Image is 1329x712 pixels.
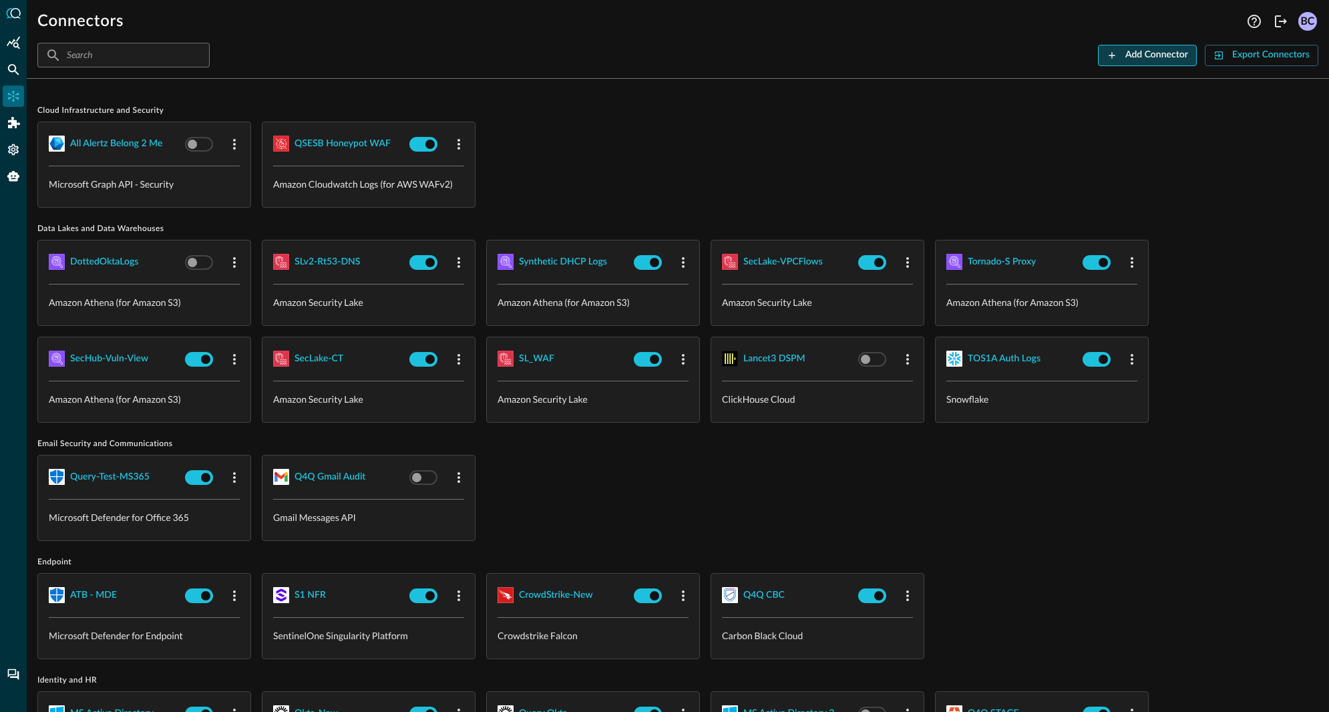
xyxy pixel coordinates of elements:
[273,177,464,191] p: Amazon Cloudwatch Logs (for AWS WAFv2)
[1125,47,1188,63] div: Add Connector
[3,32,24,53] div: Summary Insights
[1270,11,1292,32] button: Logout
[743,351,805,367] div: Lancet3 DSPM
[498,295,689,309] p: Amazon Athena (for Amazon S3)
[3,85,24,107] div: Connectors
[49,295,240,309] p: Amazon Athena (for Amazon S3)
[37,106,1318,116] span: Cloud Infrastructure and Security
[722,295,913,309] p: Amazon Security Lake
[946,351,962,367] img: Snowflake.svg
[946,392,1137,406] p: Snowflake
[498,351,514,367] img: AWSSecurityLake.svg
[49,510,240,524] p: Microsoft Defender for Office 365
[49,392,240,406] p: Amazon Athena (for Amazon S3)
[273,469,289,485] img: gmail.svg
[49,136,65,152] img: MicrosoftGraph.svg
[743,348,805,369] button: Lancet3 DSPM
[295,469,365,486] div: Q4Q Gmail Audit
[1298,12,1317,31] div: BC
[519,587,593,604] div: CrowdStrike-New
[295,251,360,273] button: SLv2-Rt53-DNS
[273,587,289,603] img: SentinelOne.svg
[70,351,148,367] div: SecHub-Vuln-View
[968,348,1040,369] button: TOS1A Auth Logs
[946,295,1137,309] p: Amazon Athena (for Amazon S3)
[67,43,179,67] input: Search
[498,392,689,406] p: Amazon Security Lake
[519,584,593,606] button: CrowdStrike-New
[743,251,823,273] button: SecLake-VPCFlows
[3,59,24,80] div: Federated Search
[70,587,117,604] div: ATB - MDE
[273,510,464,524] p: Gmail Messages API
[37,11,124,32] h1: Connectors
[37,557,1318,568] span: Endpoint
[1232,47,1310,63] div: Export Connectors
[295,136,391,152] div: QSESB Honeypot WAF
[70,348,148,369] button: SecHub-Vuln-View
[3,664,24,685] div: Chat
[70,469,150,486] div: Query-Test-MS365
[37,224,1318,234] span: Data Lakes and Data Warehouses
[273,136,289,152] img: AWSCloudWatchLogs.svg
[968,251,1036,273] button: Tornado-S Proxy
[946,254,962,270] img: AWSAthena.svg
[1098,45,1197,66] button: Add Connector
[295,466,365,488] button: Q4Q Gmail Audit
[519,348,554,369] button: SL_WAF
[49,629,240,643] p: Microsoft Defender for Endpoint
[1244,11,1265,32] button: Help
[3,112,25,134] div: Addons
[295,351,343,367] div: SecLake-CT
[722,587,738,603] img: CarbonBlackEnterpriseEDR.svg
[743,584,785,606] button: Q4Q CBC
[295,584,326,606] button: S1 NFR
[70,466,150,488] button: Query-Test-MS365
[498,629,689,643] p: Crowdstrike Falcon
[498,254,514,270] img: AWSAthena.svg
[743,587,785,604] div: Q4Q CBC
[295,348,343,369] button: SecLake-CT
[49,351,65,367] img: AWSAthena.svg
[70,251,138,273] button: DottedOktaLogs
[273,295,464,309] p: Amazon Security Lake
[70,254,138,271] div: DottedOktaLogs
[49,177,240,191] p: Microsoft Graph API - Security
[3,139,24,160] div: Settings
[273,392,464,406] p: Amazon Security Lake
[70,584,117,606] button: ATB - MDE
[295,587,326,604] div: S1 NFR
[968,254,1036,271] div: Tornado-S Proxy
[70,136,162,152] div: all alertz belong 2 me
[722,629,913,643] p: Carbon Black Cloud
[49,469,65,485] img: MicrosoftDefenderForOffice365.svg
[37,675,1318,686] span: Identity and HR
[70,133,162,154] button: all alertz belong 2 me
[273,629,464,643] p: SentinelOne Singularity Platform
[722,392,913,406] p: ClickHouse Cloud
[519,351,554,367] div: SL_WAF
[3,166,24,187] div: Query Agent
[273,254,289,270] img: AWSSecurityLake.svg
[295,133,391,154] button: QSESB Honeypot WAF
[722,254,738,270] img: AWSSecurityLake.svg
[49,254,65,270] img: AWSAthena.svg
[519,251,607,273] button: Synthetic DHCP Logs
[498,587,514,603] img: CrowdStrikeFalcon.svg
[968,351,1040,367] div: TOS1A Auth Logs
[273,351,289,367] img: AWSSecurityLake.svg
[1205,45,1318,66] button: Export Connectors
[37,439,1318,450] span: Email Security and Communications
[722,351,738,367] img: ClickHouse.svg
[295,254,360,271] div: SLv2-Rt53-DNS
[743,254,823,271] div: SecLake-VPCFlows
[49,587,65,603] img: MicrosoftDefenderForEndpoint.svg
[519,254,607,271] div: Synthetic DHCP Logs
